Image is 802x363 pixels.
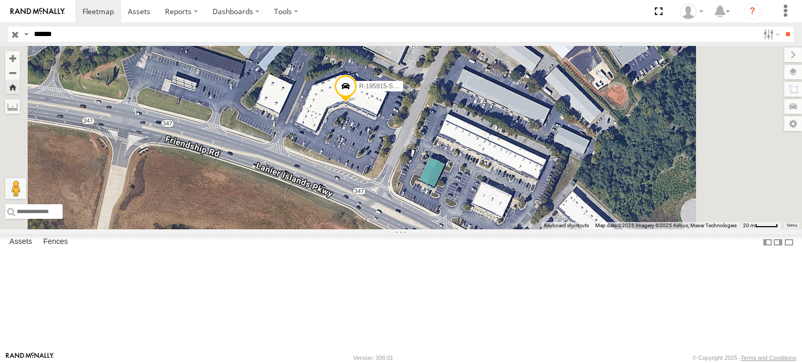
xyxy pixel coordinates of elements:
[759,27,782,42] label: Search Filter Options
[359,83,406,90] span: R-195915-Swing
[5,99,20,114] label: Measure
[38,235,73,250] label: Fences
[744,3,761,20] i: ?
[22,27,30,42] label: Search Query
[692,355,796,361] div: © Copyright 2025 -
[5,178,26,199] button: Drag Pegman onto the map to open Street View
[773,235,783,250] label: Dock Summary Table to the Right
[4,235,37,250] label: Assets
[6,353,54,363] a: Visit our Website
[5,51,20,65] button: Zoom in
[595,223,737,228] span: Map data ©2025 Imagery ©2025 Airbus, Maxar Technologies
[762,235,773,250] label: Dock Summary Table to the Left
[353,355,393,361] div: Version: 308.01
[784,116,802,131] label: Map Settings
[786,224,797,228] a: Terms (opens in new tab)
[5,80,20,94] button: Zoom Home
[784,235,794,250] label: Hide Summary Table
[743,223,755,228] span: 20 m
[741,355,796,361] a: Terms and Conditions
[5,65,20,80] button: Zoom out
[677,4,707,19] div: Idaliz Kaminski
[544,222,589,229] button: Keyboard shortcuts
[740,222,781,229] button: Map Scale: 20 m per 40 pixels
[10,8,65,15] img: rand-logo.svg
